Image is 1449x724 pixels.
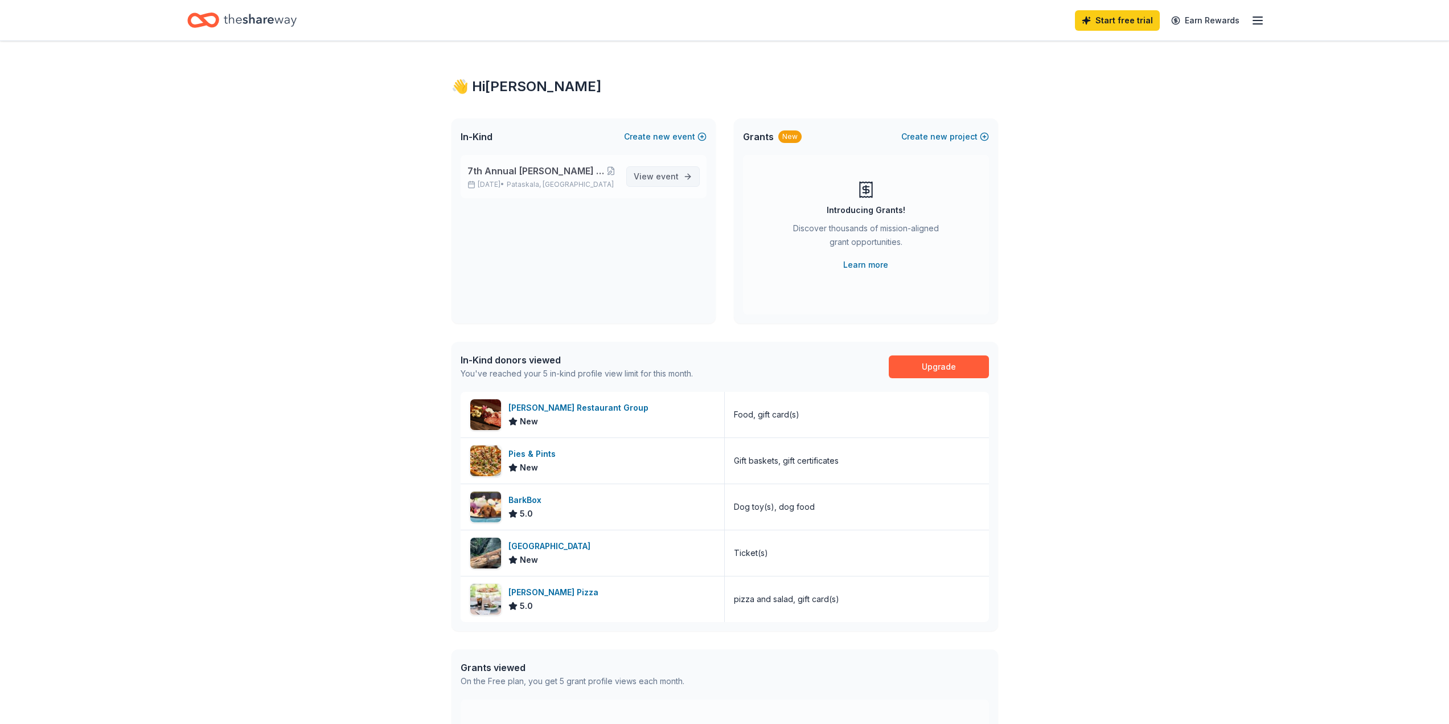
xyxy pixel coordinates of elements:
[626,166,700,187] a: View event
[930,130,947,144] span: new
[508,586,603,599] div: [PERSON_NAME] Pizza
[461,367,693,381] div: You've reached your 5 in-kind profile view limit for this month.
[470,399,501,430] img: Image for Cunningham Restaurant Group
[470,492,501,522] img: Image for BarkBox
[187,7,297,34] a: Home
[520,461,538,475] span: New
[1164,10,1246,31] a: Earn Rewards
[470,584,501,615] img: Image for Dewey's Pizza
[461,353,693,367] div: In-Kind donors viewed
[467,164,605,178] span: 7th Annual [PERSON_NAME] Memorial Mission 22 Poker Run
[789,222,943,253] div: Discover thousands of mission-aligned grant opportunities.
[743,130,774,144] span: Grants
[634,170,679,183] span: View
[470,445,501,476] img: Image for Pies & Pints
[508,493,546,507] div: BarkBox
[520,553,538,567] span: New
[461,674,684,688] div: On the Free plan, you get 5 grant profile views each month.
[467,180,617,189] p: [DATE] •
[508,401,653,415] div: [PERSON_NAME] Restaurant Group
[1075,10,1160,31] a: Start free trial
[778,130,802,143] div: New
[461,130,492,144] span: In-Kind
[734,546,768,560] div: Ticket(s)
[656,171,679,181] span: event
[901,130,989,144] button: Createnewproject
[734,408,799,422] div: Food, gift card(s)
[734,592,839,606] div: pizza and salad, gift card(s)
[624,130,707,144] button: Createnewevent
[507,180,614,189] span: Pataskala, [GEOGRAPHIC_DATA]
[451,77,998,96] div: 👋 Hi [PERSON_NAME]
[520,507,533,521] span: 5.0
[508,447,560,461] div: Pies & Pints
[889,355,989,378] a: Upgrade
[470,538,501,568] img: Image for Cincinnati Zoo & Botanical Garden
[827,203,905,217] div: Introducing Grants!
[653,130,670,144] span: new
[520,415,538,428] span: New
[843,258,888,272] a: Learn more
[734,454,839,468] div: Gift baskets, gift certificates
[520,599,533,613] span: 5.0
[461,661,684,674] div: Grants viewed
[734,500,815,514] div: Dog toy(s), dog food
[508,539,595,553] div: [GEOGRAPHIC_DATA]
